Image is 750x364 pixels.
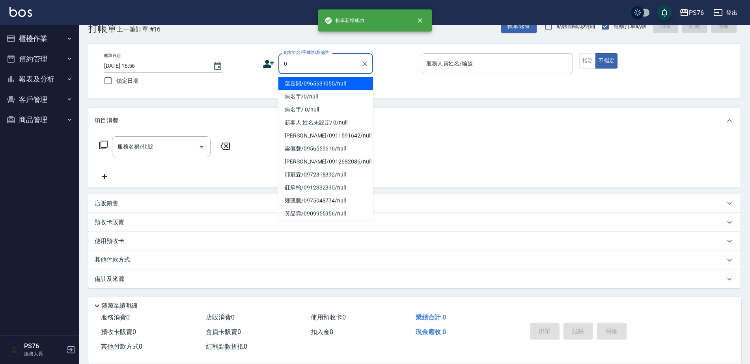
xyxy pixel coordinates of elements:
[278,207,373,220] li: 黃品霏/0909955956/null
[595,53,618,69] button: 不指定
[3,110,76,130] button: 商品管理
[95,237,124,245] p: 使用預收卡
[95,218,124,227] p: 預收卡販賣
[95,199,118,208] p: 店販銷售
[284,50,329,56] label: 顧客姓名/手機號碼/編號
[24,350,64,357] p: 服務人員
[557,22,595,30] span: 結帳前確認明細
[95,117,118,125] p: 項目消費
[3,28,76,49] button: 櫃檯作業
[104,59,205,72] input: YYYY/MM/DD hh:mm
[88,269,741,288] div: 備註及來源
[206,314,235,321] span: 店販消費 0
[501,19,537,33] button: 帳單速查
[614,22,647,30] span: 連續打單結帳
[579,53,596,69] button: 指定
[3,49,76,69] button: 預約管理
[689,8,704,18] div: PS76
[411,12,429,29] button: close
[95,275,124,283] p: 備註及來源
[88,232,741,251] div: 使用預收卡
[206,343,247,350] span: 紅利點數折抵 0
[101,328,136,336] span: 預收卡販賣 0
[416,314,446,321] span: 業績合計 0
[325,17,364,24] span: 帳單新增成功
[104,53,121,59] label: 帳單日期
[676,5,707,21] button: PS76
[278,77,373,90] li: 葉嘉閎/0965631055/null
[3,89,76,110] button: 客戶管理
[88,194,741,213] div: 店販銷售
[710,6,741,20] button: 登出
[208,57,227,76] button: Choose date, selected date is 2025-08-23
[311,328,333,336] span: 扣入金 0
[278,181,373,194] li: 莊承翰/0912332330/null
[88,251,741,269] div: 其他付款方式
[311,314,346,321] span: 使用預收卡 0
[416,328,446,336] span: 現金應收 0
[101,343,142,350] span: 其他付款方式 0
[206,328,241,336] span: 會員卡販賣 0
[117,24,161,34] span: 上一筆訂單:#16
[116,77,138,85] span: 鎖定日期
[657,5,672,20] button: save
[278,168,373,181] li: 邱冠霖/0972818392/null
[102,302,137,310] p: 隱藏業績明細
[3,69,76,89] button: 報表及分析
[278,142,373,155] li: 梁儷馨/0956559616/null
[88,23,117,34] h3: 打帳單
[359,58,370,69] button: Clear
[95,256,134,264] p: 其他付款方式
[278,194,373,207] li: 鄭凱騰/0975048774/null
[88,108,741,133] div: 項目消費
[6,342,22,358] img: Person
[278,116,373,129] li: 新客人 姓名未設定/ 0/null
[9,7,32,17] img: Logo
[278,155,373,168] li: [PERSON_NAME]/0912682086/null
[278,129,373,142] li: [PERSON_NAME]/0911591642/null
[278,90,373,103] li: 無名字/0/null
[101,314,130,321] span: 服務消費 0
[24,342,64,350] h5: PS76
[195,141,208,153] button: Open
[88,213,741,232] div: 預收卡販賣
[278,103,373,116] li: 無名字/ 0/null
